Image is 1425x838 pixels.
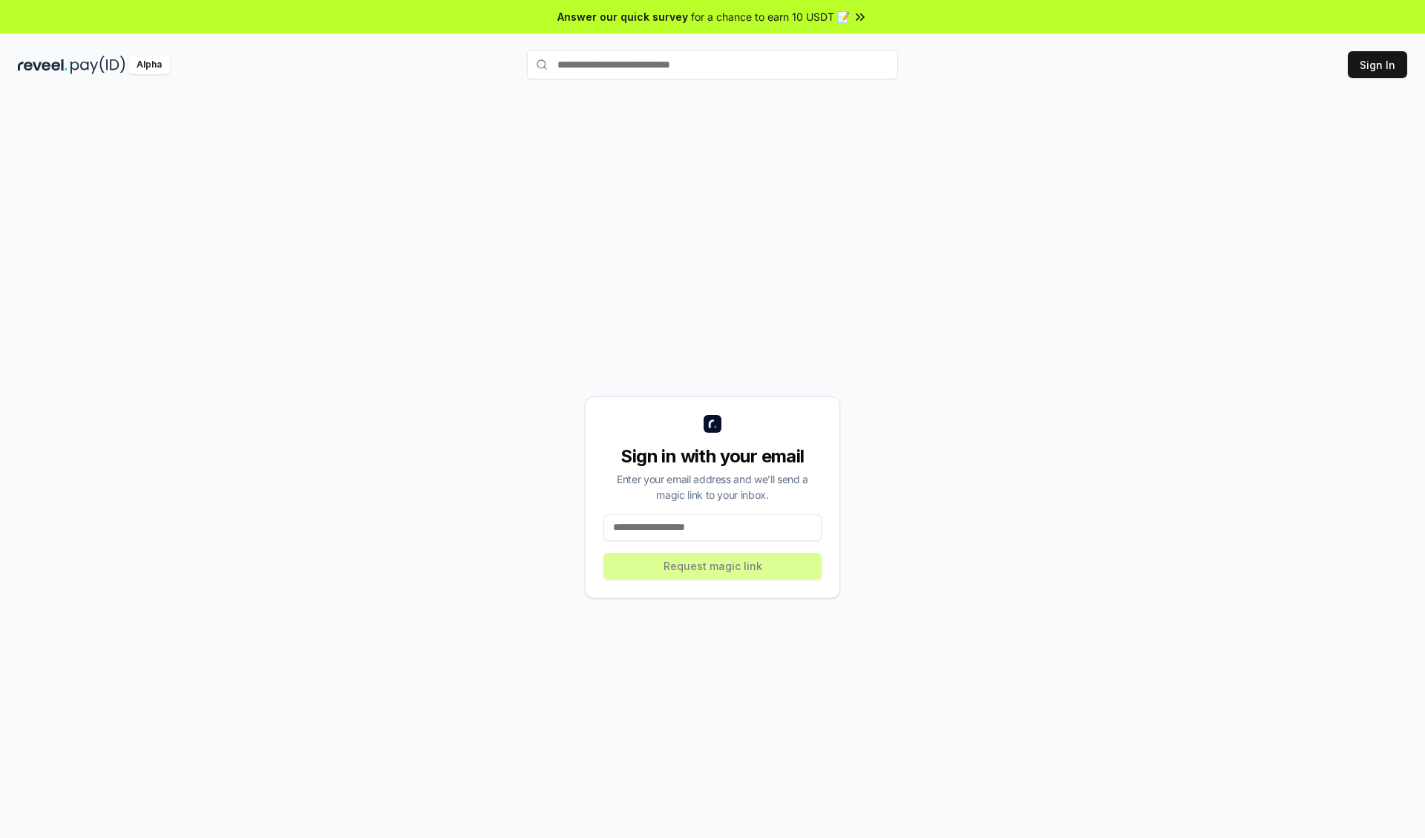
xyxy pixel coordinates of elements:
div: Alpha [128,56,170,74]
img: pay_id [71,56,125,74]
div: Sign in with your email [603,445,822,468]
button: Sign In [1348,51,1407,78]
div: Enter your email address and we’ll send a magic link to your inbox. [603,471,822,503]
img: logo_small [704,415,721,433]
span: for a chance to earn 10 USDT 📝 [691,9,850,24]
span: Answer our quick survey [557,9,688,24]
img: reveel_dark [18,56,68,74]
